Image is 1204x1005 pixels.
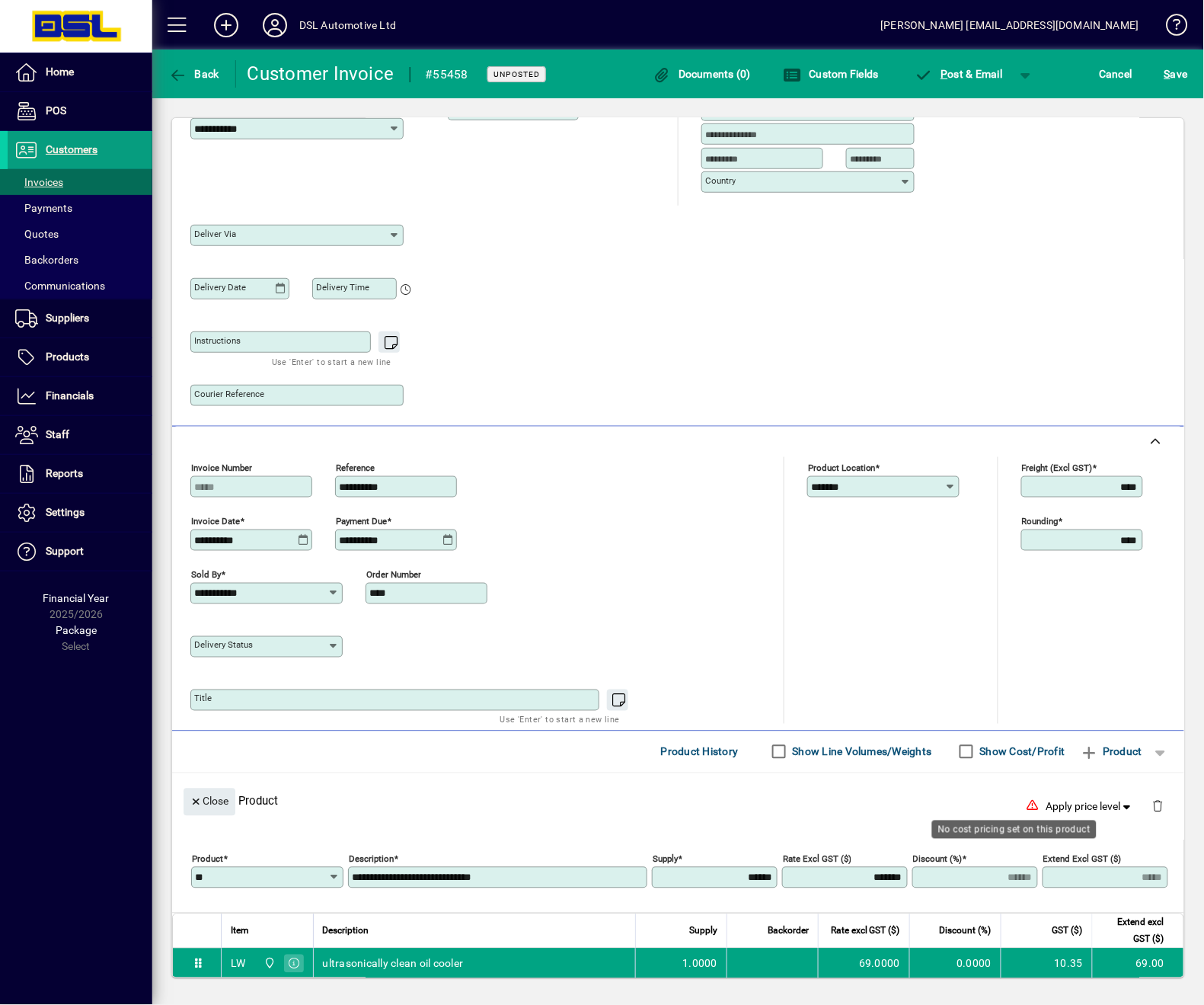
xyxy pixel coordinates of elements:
[192,853,223,864] mat-label: Product
[779,60,883,88] button: Custom Fields
[8,299,152,338] a: Suppliers
[248,62,394,86] div: Customer Invoice
[46,143,97,155] span: Customers
[323,956,464,971] span: ultrasonically clean oil cooler
[768,923,809,939] span: Backorder
[191,462,252,473] mat-label: Invoice number
[15,254,78,266] span: Backorders
[8,533,152,571] a: Support
[1164,62,1188,86] span: ave
[783,853,851,864] mat-label: Rate excl GST ($)
[653,68,752,80] span: Documents (0)
[1092,949,1183,979] td: 69.00
[46,312,89,324] span: Suppliers
[828,956,900,971] div: 69.0000
[43,592,110,604] span: Financial Year
[15,176,63,188] span: Invoices
[1100,62,1133,86] span: Cancel
[231,956,246,971] div: LW
[655,738,745,766] button: Product History
[1096,60,1137,88] button: Cancel
[1073,738,1150,766] button: Product
[46,66,74,78] span: Home
[191,516,240,527] mat-label: Invoice date
[168,68,219,80] span: Back
[202,11,251,39] button: Add
[909,949,1001,979] td: 0.0000
[316,282,369,293] mat-label: Delivery time
[164,60,223,88] button: Back
[831,923,900,939] span: Rate excl GST ($)
[8,221,152,247] a: Quotes
[1043,853,1122,864] mat-label: Extend excl GST ($)
[941,68,948,80] span: P
[46,467,83,479] span: Reports
[913,853,963,864] mat-label: Discount (%)
[172,773,1184,829] div: Product
[8,195,152,221] a: Payments
[152,60,236,88] app-page-header-button: Back
[1040,793,1141,821] button: Apply price level
[1140,789,1177,825] button: Delete
[689,923,717,939] span: Supply
[705,175,736,186] mat-label: Country
[683,956,718,971] span: 1.0000
[251,11,299,39] button: Profile
[184,789,235,816] button: Close
[808,462,876,473] mat-label: Product location
[8,455,152,493] a: Reports
[8,169,152,195] a: Invoices
[46,104,66,117] span: POS
[1022,516,1059,527] mat-label: Rounding
[46,428,69,440] span: Staff
[661,740,739,764] span: Product History
[272,353,391,370] mat-hint: Use 'Enter' to start a new line
[191,569,221,580] mat-label: Sold by
[940,923,992,939] span: Discount (%)
[1052,923,1083,939] span: GST ($)
[194,229,236,239] mat-label: Deliver via
[977,744,1065,760] label: Show Cost/Profit
[500,711,620,728] mat-hint: Use 'Enter' to start a new line
[194,282,246,293] mat-label: Delivery date
[299,13,396,37] div: DSL Automotive Ltd
[1022,462,1093,473] mat-label: Freight (excl GST)
[194,389,264,399] mat-label: Courier Reference
[349,853,394,864] mat-label: Description
[1140,799,1177,813] app-page-header-button: Delete
[915,68,1003,80] span: ost & Email
[790,744,932,760] label: Show Line Volumes/Weights
[323,923,369,939] span: Description
[1102,914,1164,948] span: Extend excl GST ($)
[881,13,1139,37] div: [PERSON_NAME] [EMAIL_ADDRESS][DOMAIN_NAME]
[231,923,249,939] span: Item
[8,377,152,415] a: Financials
[366,569,421,580] mat-label: Order number
[8,416,152,454] a: Staff
[194,640,253,651] mat-label: Delivery status
[190,789,229,815] span: Close
[932,821,1097,839] div: No cost pricing set on this product
[46,389,94,402] span: Financials
[649,60,755,88] button: Documents (0)
[1081,740,1142,764] span: Product
[194,693,212,704] mat-label: Title
[1161,60,1192,88] button: Save
[426,62,469,87] div: #55458
[180,794,239,808] app-page-header-button: Close
[336,516,387,527] mat-label: Payment due
[653,853,678,864] mat-label: Supply
[1164,68,1170,80] span: S
[15,202,72,214] span: Payments
[1154,3,1185,53] a: Knowledge Base
[493,69,540,79] span: Unposted
[194,335,241,346] mat-label: Instructions
[15,228,59,240] span: Quotes
[46,506,85,518] span: Settings
[46,350,89,363] span: Products
[783,68,879,80] span: Custom Fields
[1046,799,1135,815] span: Apply price level
[8,494,152,532] a: Settings
[1001,949,1092,979] td: 10.35
[46,545,84,557] span: Support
